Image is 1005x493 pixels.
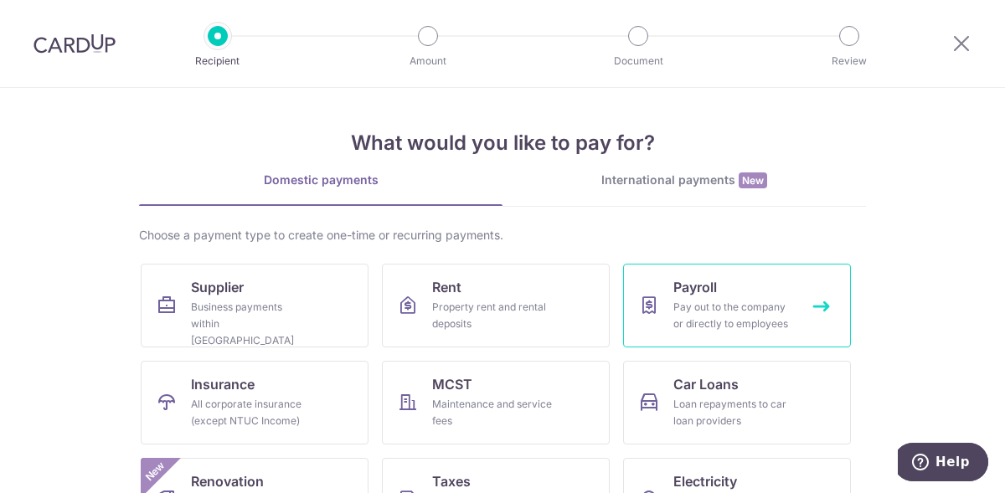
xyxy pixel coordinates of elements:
span: New [739,172,767,188]
span: Payroll [673,277,717,297]
div: Property rent and rental deposits [432,299,553,332]
div: Pay out to the company or directly to employees [673,299,794,332]
span: Insurance [191,374,255,394]
iframe: Opens a widget where you can find more information [898,443,988,485]
span: Taxes [432,471,471,491]
div: International payments [502,172,866,189]
span: Electricity [673,471,737,491]
a: PayrollPay out to the company or directly to employees [623,264,851,347]
span: Car Loans [673,374,739,394]
a: Car LoansLoan repayments to car loan providers [623,361,851,444]
span: Rent [432,277,461,297]
div: All corporate insurance (except NTUC Income) [191,396,312,429]
div: Choose a payment type to create one-time or recurring payments. [139,227,866,244]
a: RentProperty rent and rental deposits [382,264,610,347]
a: MCSTMaintenance and service fees [382,361,610,444]
p: Amount [366,53,490,69]
span: Help [38,12,72,27]
p: Recipient [156,53,280,69]
p: Document [576,53,700,69]
span: New [142,458,169,485]
span: MCST [432,374,472,394]
div: Business payments within [GEOGRAPHIC_DATA] [191,299,312,349]
span: Supplier [191,277,244,297]
div: Domestic payments [139,172,502,188]
a: SupplierBusiness payments within [GEOGRAPHIC_DATA] [141,264,368,347]
div: Loan repayments to car loan providers [673,396,794,429]
a: InsuranceAll corporate insurance (except NTUC Income) [141,361,368,444]
img: CardUp [33,33,116,54]
span: Renovation [191,471,264,491]
h4: What would you like to pay for? [139,128,866,158]
p: Review [787,53,911,69]
div: Maintenance and service fees [432,396,553,429]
